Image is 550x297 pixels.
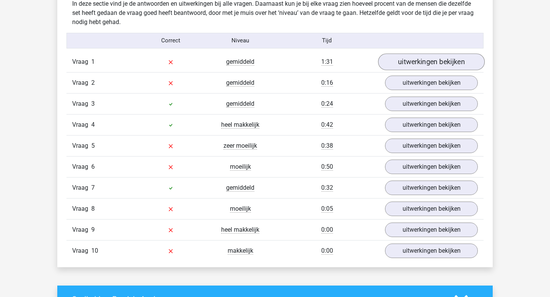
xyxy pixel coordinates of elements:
span: 0:38 [321,142,333,150]
span: 2 [91,79,95,86]
span: 6 [91,163,95,170]
span: Vraag [72,99,91,108]
span: zeer moeilijk [223,142,257,150]
span: 5 [91,142,95,149]
span: 0:24 [321,100,333,108]
span: heel makkelijk [221,121,259,129]
span: 8 [91,205,95,212]
span: gemiddeld [226,184,254,192]
span: Vraag [72,57,91,66]
a: uitwerkingen bekijken [385,139,478,153]
span: makkelijk [228,247,253,255]
a: uitwerkingen bekijken [385,244,478,258]
span: moeilijk [230,205,251,213]
span: Vraag [72,246,91,255]
a: uitwerkingen bekijken [385,223,478,237]
span: 9 [91,226,95,233]
span: 1 [91,58,95,65]
span: gemiddeld [226,100,254,108]
a: uitwerkingen bekijken [385,97,478,111]
span: 3 [91,100,95,107]
div: Correct [136,36,206,45]
span: moeilijk [230,163,251,171]
span: Vraag [72,120,91,129]
a: uitwerkingen bekijken [385,118,478,132]
span: gemiddeld [226,58,254,66]
span: Vraag [72,204,91,213]
a: uitwerkingen bekijken [385,160,478,174]
span: gemiddeld [226,79,254,87]
div: Niveau [205,36,275,45]
span: Vraag [72,162,91,171]
span: 10 [91,247,98,254]
span: 4 [91,121,95,128]
span: 0:50 [321,163,333,171]
span: 0:42 [321,121,333,129]
a: uitwerkingen bekijken [385,76,478,90]
span: 0:00 [321,226,333,234]
span: 0:00 [321,247,333,255]
span: Vraag [72,225,91,234]
span: Vraag [72,183,91,192]
span: 0:32 [321,184,333,192]
a: uitwerkingen bekijken [385,202,478,216]
span: 0:16 [321,79,333,87]
span: 0:05 [321,205,333,213]
span: 1:31 [321,58,333,66]
div: Tijd [275,36,379,45]
a: uitwerkingen bekijken [385,181,478,195]
span: Vraag [72,78,91,87]
span: 7 [91,184,95,191]
span: heel makkelijk [221,226,259,234]
span: Vraag [72,141,91,150]
a: uitwerkingen bekijken [378,53,485,70]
